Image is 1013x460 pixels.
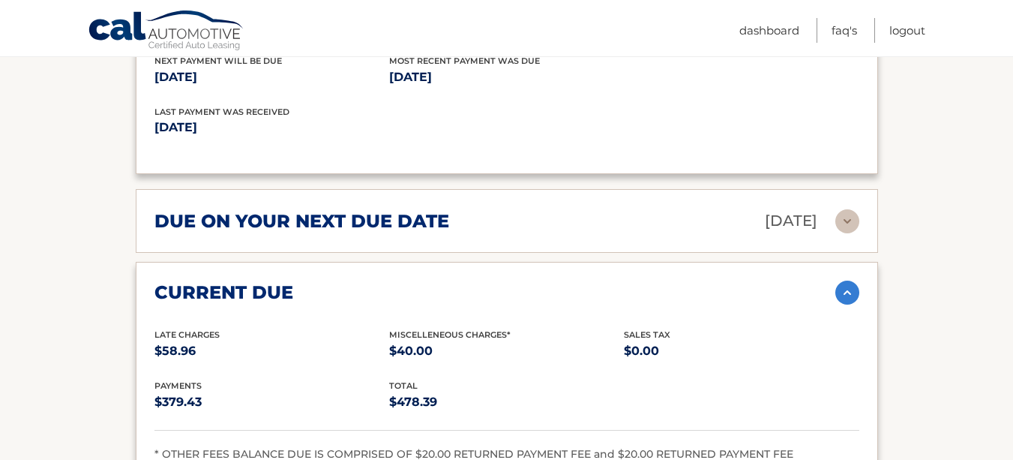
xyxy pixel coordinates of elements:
span: Sales Tax [624,329,670,340]
img: accordion-active.svg [835,281,859,305]
a: Logout [889,18,925,43]
p: $379.43 [154,392,389,413]
p: $478.39 [389,392,624,413]
p: $40.00 [389,341,624,362]
p: [DATE] [154,67,389,88]
span: Next Payment will be due [154,56,282,66]
p: $58.96 [154,341,389,362]
span: Late Charges [154,329,220,340]
span: total [389,380,418,391]
h2: current due [154,281,293,304]
p: [DATE] [765,208,817,234]
span: Last Payment was received [154,107,289,117]
span: Miscelleneous Charges* [389,329,511,340]
p: [DATE] [154,117,507,138]
a: Cal Automotive [88,10,245,53]
h2: due on your next due date [154,210,449,233]
a: Dashboard [739,18,799,43]
p: $0.00 [624,341,859,362]
img: accordion-rest.svg [835,209,859,233]
a: FAQ's [832,18,857,43]
p: [DATE] [389,67,624,88]
span: Most Recent Payment Was Due [389,56,540,66]
span: payments [154,380,202,391]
